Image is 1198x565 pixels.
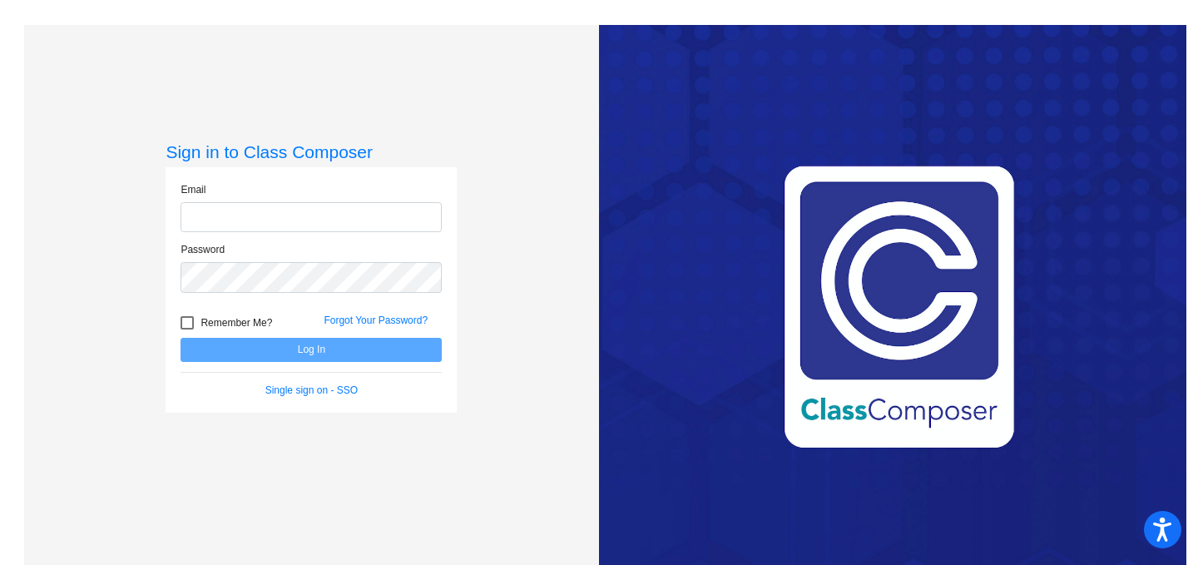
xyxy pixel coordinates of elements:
[181,338,442,362] button: Log In
[166,141,457,162] h3: Sign in to Class Composer
[181,182,205,197] label: Email
[324,315,428,326] a: Forgot Your Password?
[265,384,358,396] a: Single sign on - SSO
[181,242,225,257] label: Password
[200,313,272,333] span: Remember Me?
